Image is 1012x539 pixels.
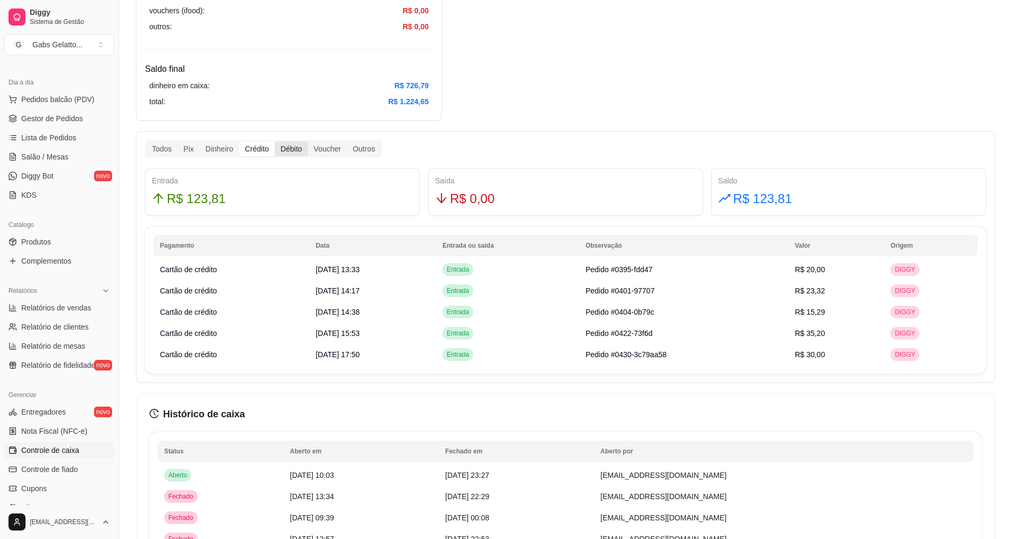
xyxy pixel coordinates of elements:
span: [DATE] 14:17 [316,287,360,295]
div: Débito [275,141,308,156]
span: Fechado [166,513,195,522]
article: outros: [149,21,172,32]
span: Sistema de Gestão [30,18,110,26]
span: Diggy [30,8,110,18]
a: Lista de Pedidos [4,129,114,146]
th: Origem [884,235,977,256]
span: Entrada [445,350,471,359]
a: Controle de caixa [4,442,114,459]
span: KDS [21,190,37,200]
span: Lista de Pedidos [21,132,76,143]
span: [EMAIL_ADDRESS][DOMAIN_NAME] [30,518,97,526]
div: Entrada [152,175,413,187]
span: DIGGY [892,287,917,295]
th: Entrada ou saída [436,235,579,256]
span: Pedido #0395-fdd47 [585,265,652,274]
span: Controle de caixa [21,445,79,456]
button: Select a team [4,34,114,55]
span: Pedidos balcão (PDV) [21,94,95,105]
span: R$ 30,00 [795,350,825,359]
span: Cartão de crédito [160,287,217,295]
article: dinheiro em caixa: [149,80,210,91]
article: R$ 726,79 [394,80,429,91]
span: Entregadores [21,407,66,417]
div: Gabs Gelatto ... [32,39,82,50]
article: R$ 0,00 [403,5,429,16]
th: Aberto por [594,441,973,462]
span: Pedido #0430-3c79aa58 [585,350,667,359]
span: DIGGY [892,308,917,316]
span: Pedido #0422-73f6d [585,329,652,338]
span: DIGGY [892,350,917,359]
span: [DATE] 00:08 [445,513,489,522]
div: Voucher [308,141,347,156]
span: Clientes [21,502,48,513]
span: Relatório de mesas [21,341,86,351]
span: [DATE] 15:53 [316,329,360,338]
span: R$ 20,00 [795,265,825,274]
span: R$ 0,00 [450,189,495,209]
article: R$ 1.224,65 [388,96,429,107]
span: Cartão de crédito [160,329,217,338]
span: [DATE] 22:29 [445,492,489,501]
button: Pedidos balcão (PDV) [4,91,114,108]
article: vouchers (ifood): [149,5,205,16]
a: Relatório de fidelidadenovo [4,357,114,374]
span: R$ 15,29 [795,308,825,316]
a: KDS [4,187,114,204]
span: [EMAIL_ADDRESS][DOMAIN_NAME] [600,471,726,479]
div: Saldo [718,175,979,187]
span: Entrada [445,265,471,274]
span: Cartão de crédito [160,265,217,274]
span: Diggy Bot [21,171,54,181]
span: R$ 123,81 [733,189,792,209]
span: Controle de fiado [21,464,78,475]
a: Complementos [4,252,114,269]
th: Data [309,235,436,256]
span: [DATE] 10:03 [290,471,334,479]
th: Pagamento [154,235,309,256]
span: Relatório de clientes [21,322,89,332]
span: Cupons [21,483,47,494]
div: Todos [146,141,177,156]
span: Salão / Mesas [21,151,69,162]
span: [DATE] 14:38 [316,308,360,316]
span: Complementos [21,256,71,266]
a: Entregadoresnovo [4,403,114,420]
a: Produtos [4,233,114,250]
span: Cartão de crédito [160,308,217,316]
a: Cupons [4,480,114,497]
span: Produtos [21,237,51,247]
span: Fechado [166,492,195,501]
div: Saída [435,175,696,187]
h4: Saldo final [145,63,433,75]
span: R$ 35,20 [795,329,825,338]
span: G [13,39,24,50]
div: Outros [347,141,381,156]
th: Aberto em [284,441,439,462]
span: Entrada [445,329,471,338]
span: [EMAIL_ADDRESS][DOMAIN_NAME] [600,492,726,501]
span: DIGGY [892,265,917,274]
span: [DATE] 09:39 [290,513,334,522]
a: Controle de fiado [4,461,114,478]
div: Pix [177,141,199,156]
a: Salão / Mesas [4,148,114,165]
a: Nota Fiscal (NFC-e) [4,423,114,440]
button: [EMAIL_ADDRESS][DOMAIN_NAME] [4,509,114,535]
th: Status [158,441,284,462]
div: Gerenciar [4,386,114,403]
a: Clientes [4,499,114,516]
a: Gestor de Pedidos [4,110,114,127]
span: history [149,409,159,418]
span: DIGGY [892,329,917,338]
span: arrow-up [152,192,165,205]
span: Cartão de crédito [160,350,217,359]
th: Fechado em [439,441,594,462]
span: [DATE] 13:34 [290,492,334,501]
th: Valor [788,235,884,256]
span: Pedido #0401-97707 [585,287,654,295]
span: Aberto [166,471,189,479]
a: DiggySistema de Gestão [4,4,114,30]
a: Relatórios de vendas [4,299,114,316]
